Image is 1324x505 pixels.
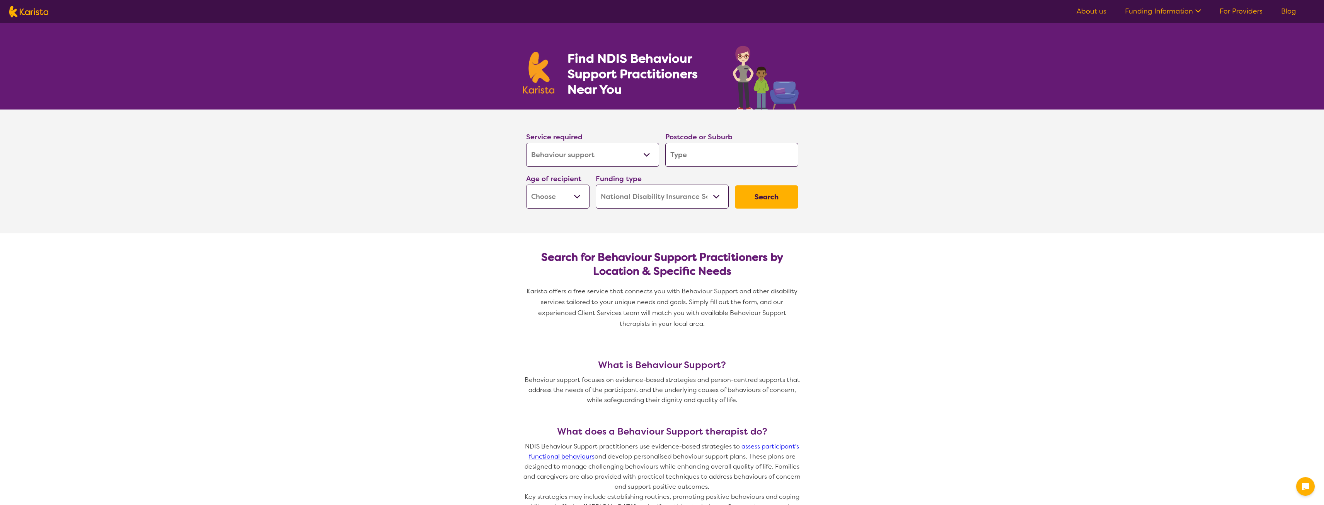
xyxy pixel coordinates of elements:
p: NDIS Behaviour Support practitioners use evidence-based strategies to and develop personalised be... [523,442,801,492]
p: Behaviour support focuses on evidence-based strategies and person-centred supports that address t... [523,375,801,405]
h2: Search for Behaviour Support Practitioners by Location & Specific Needs [532,250,792,278]
a: About us [1077,7,1106,16]
input: Type [665,143,798,167]
img: Karista logo [9,6,48,17]
button: Search [735,185,798,209]
label: Age of recipient [526,174,581,183]
img: Karista logo [523,52,555,94]
a: For Providers [1220,7,1263,16]
label: Service required [526,132,583,142]
img: behaviour-support [731,42,801,110]
h3: What does a Behaviour Support therapist do? [523,426,801,437]
p: Karista offers a free service that connects you with Behaviour Support and other disability servi... [523,286,801,329]
h3: What is Behaviour Support? [523,359,801,370]
label: Postcode or Suburb [665,132,733,142]
label: Funding type [596,174,642,183]
h1: Find NDIS Behaviour Support Practitioners Near You [567,51,717,97]
a: Funding Information [1125,7,1201,16]
a: Blog [1281,7,1296,16]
